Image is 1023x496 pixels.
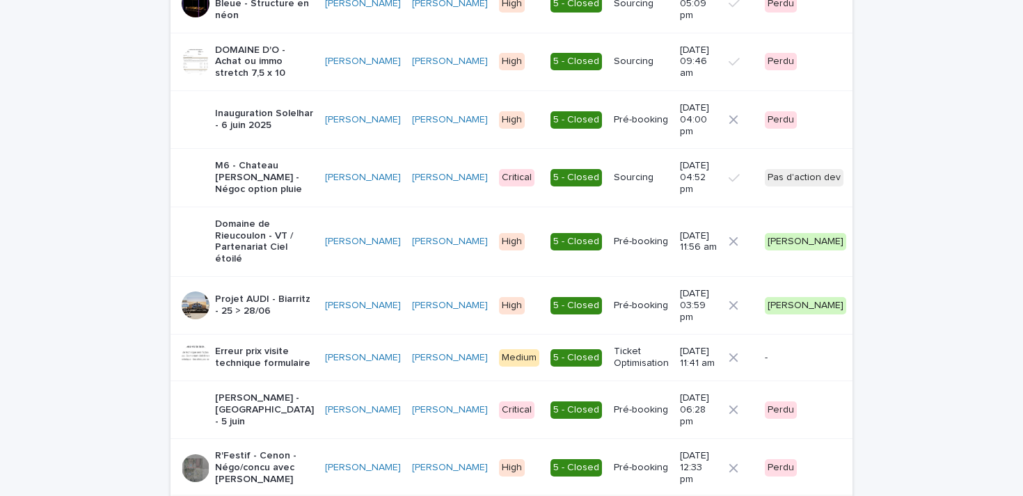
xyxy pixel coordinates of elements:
p: Sourcing [614,172,669,184]
div: Critical [499,169,534,186]
p: [DATE] 04:52 pm [680,160,717,195]
tr: [PERSON_NAME] - [GEOGRAPHIC_DATA] - 5 juin[PERSON_NAME] [PERSON_NAME] Critical5 - ClosedPré-booki... [170,381,869,438]
div: Medium [499,349,539,367]
a: [PERSON_NAME] [325,404,401,416]
div: 5 - Closed [550,53,602,70]
div: 5 - Closed [550,459,602,477]
a: [PERSON_NAME] [412,56,488,67]
div: [PERSON_NAME] [765,233,846,250]
a: [PERSON_NAME] [325,462,401,474]
a: [PERSON_NAME] [325,114,401,126]
a: [PERSON_NAME] [325,236,401,248]
p: Ticket Optimisation [614,346,669,369]
p: DOMAINE D'O - Achat ou immo stretch 7,5 x 10 [215,45,314,79]
div: 5 - Closed [550,169,602,186]
p: - [765,352,846,364]
div: Perdu [765,53,797,70]
div: Perdu [765,459,797,477]
p: [DATE] 03:59 pm [680,288,717,323]
tr: M6 - Chateau [PERSON_NAME] - Négoc option pluie[PERSON_NAME] [PERSON_NAME] Critical5 - ClosedSour... [170,149,869,207]
p: [DATE] 11:41 am [680,346,717,369]
p: [PERSON_NAME] - [GEOGRAPHIC_DATA] - 5 juin [215,392,314,427]
tr: Erreur prix visite technique formulaire[PERSON_NAME] [PERSON_NAME] Medium5 - ClosedTicket Optimis... [170,335,869,381]
a: [PERSON_NAME] [412,172,488,184]
p: [DATE] 09:46 am [680,45,717,79]
div: Perdu [765,111,797,129]
a: [PERSON_NAME] [412,462,488,474]
a: [PERSON_NAME] [325,300,401,312]
p: Erreur prix visite technique formulaire [215,346,314,369]
tr: Projet AUDI - Biarritz - 25 > 28/06[PERSON_NAME] [PERSON_NAME] High5 - ClosedPré-booking[DATE] 03... [170,276,869,334]
a: [PERSON_NAME] [412,236,488,248]
p: Pré-booking [614,462,669,474]
div: High [499,297,525,314]
div: High [499,233,525,250]
a: [PERSON_NAME] [412,352,488,364]
a: [PERSON_NAME] [325,352,401,364]
a: [PERSON_NAME] [412,404,488,416]
p: Domaine de Rieucoulon - VT / Partenariat Ciel étoilé [215,218,314,265]
tr: DOMAINE D'O - Achat ou immo stretch 7,5 x 10[PERSON_NAME] [PERSON_NAME] High5 - ClosedSourcing[DA... [170,33,869,90]
div: 5 - Closed [550,349,602,367]
tr: Inauguration Solelhar - 6 juin 2025[PERSON_NAME] [PERSON_NAME] High5 - ClosedPré-booking[DATE] 04... [170,91,869,149]
div: 5 - Closed [550,297,602,314]
p: Pré-booking [614,404,669,416]
p: Inauguration Solelhar - 6 juin 2025 [215,108,314,131]
p: Sourcing [614,56,669,67]
p: Pré-booking [614,114,669,126]
div: 5 - Closed [550,111,602,129]
p: Projet AUDI - Biarritz - 25 > 28/06 [215,294,314,317]
div: [PERSON_NAME] [765,297,846,314]
div: High [499,53,525,70]
div: 5 - Closed [550,233,602,250]
div: Critical [499,401,534,419]
tr: Domaine de Rieucoulon - VT / Partenariat Ciel étoilé[PERSON_NAME] [PERSON_NAME] High5 - ClosedPré... [170,207,869,276]
div: 5 - Closed [550,401,602,419]
a: [PERSON_NAME] [412,300,488,312]
p: [DATE] 11:56 am [680,230,717,254]
p: M6 - Chateau [PERSON_NAME] - Négoc option pluie [215,160,314,195]
div: High [499,459,525,477]
div: Pas d'action dev [765,169,843,186]
p: R'Festif - Cenon - Négo/concu avec [PERSON_NAME] [215,450,314,485]
a: [PERSON_NAME] [325,56,401,67]
p: Pré-booking [614,236,669,248]
p: [DATE] 12:33 pm [680,450,717,485]
p: [DATE] 04:00 pm [680,102,717,137]
div: High [499,111,525,129]
a: [PERSON_NAME] [325,172,401,184]
a: [PERSON_NAME] [412,114,488,126]
p: [DATE] 06:28 pm [680,392,717,427]
div: Perdu [765,401,797,419]
p: Pré-booking [614,300,669,312]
